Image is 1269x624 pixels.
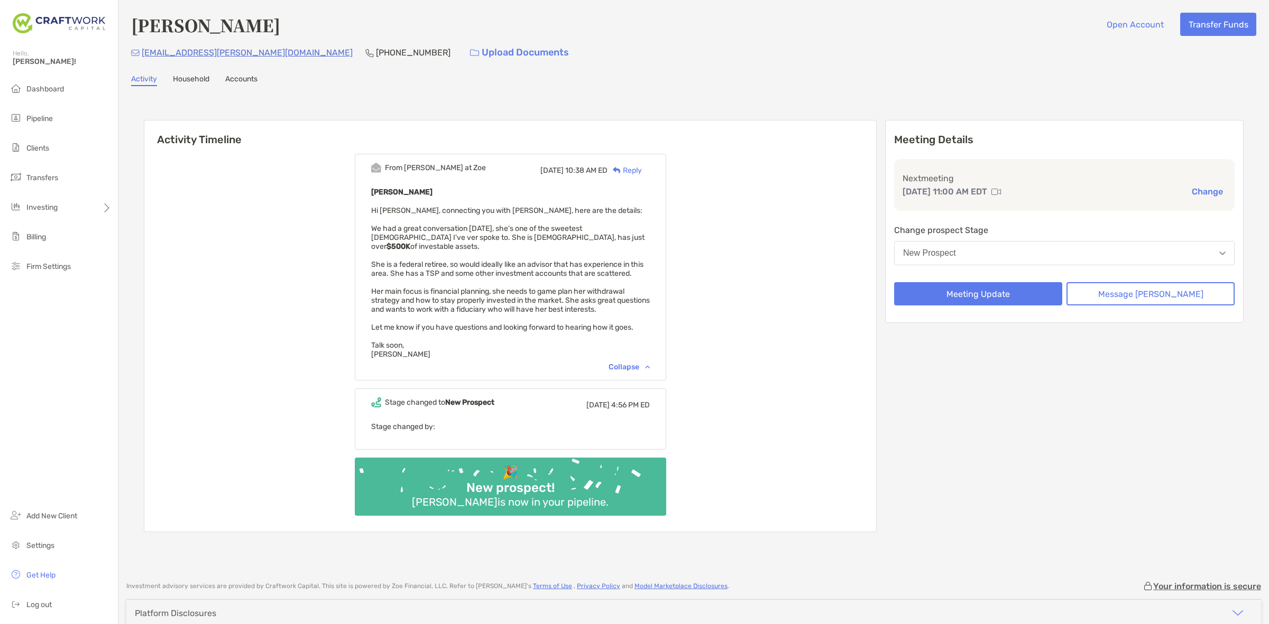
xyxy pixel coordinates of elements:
img: firm-settings icon [10,259,22,272]
img: settings icon [10,538,22,551]
img: clients icon [10,141,22,154]
img: logout icon [10,598,22,610]
div: From [PERSON_NAME] at Zoe [385,163,486,172]
button: Message [PERSON_NAME] [1066,282,1235,305]
img: Event icon [371,163,381,173]
button: Transfer Funds [1180,13,1256,36]
img: pipeline icon [10,111,22,124]
a: Upload Documents [463,41,576,64]
h4: [PERSON_NAME] [131,13,280,37]
p: Next meeting [903,172,1226,185]
img: communication type [991,188,1001,196]
h6: Activity Timeline [144,120,876,146]
div: New Prospect [903,248,956,258]
p: Investment advisory services are provided by Craftwork Capital . This site is powered by Zoe Fina... [126,582,729,590]
button: Open Account [1098,13,1172,36]
span: Log out [26,600,52,609]
div: Reply [608,165,642,176]
span: [DATE] [540,166,564,175]
div: 🎉 [498,465,522,480]
div: [PERSON_NAME] is now in your pipeline. [408,496,613,508]
div: Platform Disclosures [135,608,216,618]
img: transfers icon [10,171,22,183]
span: Firm Settings [26,262,71,271]
div: Collapse [609,362,650,371]
img: Phone Icon [365,49,374,57]
button: Change [1189,186,1226,197]
span: Hi [PERSON_NAME], connecting you with [PERSON_NAME], here are the details: We had a great convers... [371,206,650,359]
a: Model Marketplace Disclosures [635,582,728,590]
img: get-help icon [10,568,22,581]
img: billing icon [10,230,22,243]
p: [EMAIL_ADDRESS][PERSON_NAME][DOMAIN_NAME] [142,46,353,59]
div: New prospect! [462,480,559,496]
span: Pipeline [26,114,53,123]
img: Confetti [355,458,666,507]
span: Transfers [26,173,58,182]
img: dashboard icon [10,82,22,95]
p: [DATE] 11:00 AM EDT [903,185,987,198]
a: Activity [131,74,157,86]
img: investing icon [10,200,22,213]
span: Dashboard [26,85,64,94]
img: icon arrow [1231,607,1244,619]
span: Investing [26,203,58,212]
button: New Prospect [894,241,1235,265]
span: Billing [26,232,46,241]
a: Household [173,74,209,86]
div: Stage changed to [385,398,494,407]
strong: $500K [387,242,410,251]
span: Settings [26,541,54,550]
p: [PHONE_NUMBER] [376,46,450,59]
img: button icon [470,49,479,57]
p: Meeting Details [894,133,1235,146]
span: [PERSON_NAME]! [13,57,112,66]
img: add_new_client icon [10,509,22,521]
a: Privacy Policy [577,582,620,590]
span: 4:56 PM ED [611,401,650,409]
p: Stage changed by: [371,420,650,433]
p: Change prospect Stage [894,223,1235,237]
button: Meeting Update [894,282,1062,305]
span: Get Help [26,571,56,580]
a: Terms of Use [533,582,572,590]
img: Event icon [371,397,381,407]
b: [PERSON_NAME] [371,188,433,197]
p: Your information is secure [1153,581,1261,591]
img: Chevron icon [645,365,650,368]
img: Email Icon [131,50,140,56]
span: [DATE] [586,401,610,409]
img: Zoe Logo [13,4,105,42]
b: New Prospect [445,398,494,407]
span: 10:38 AM ED [565,166,608,175]
span: Add New Client [26,511,77,520]
img: Reply icon [613,167,621,174]
a: Accounts [225,74,258,86]
span: Clients [26,144,49,153]
img: Open dropdown arrow [1219,252,1226,255]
